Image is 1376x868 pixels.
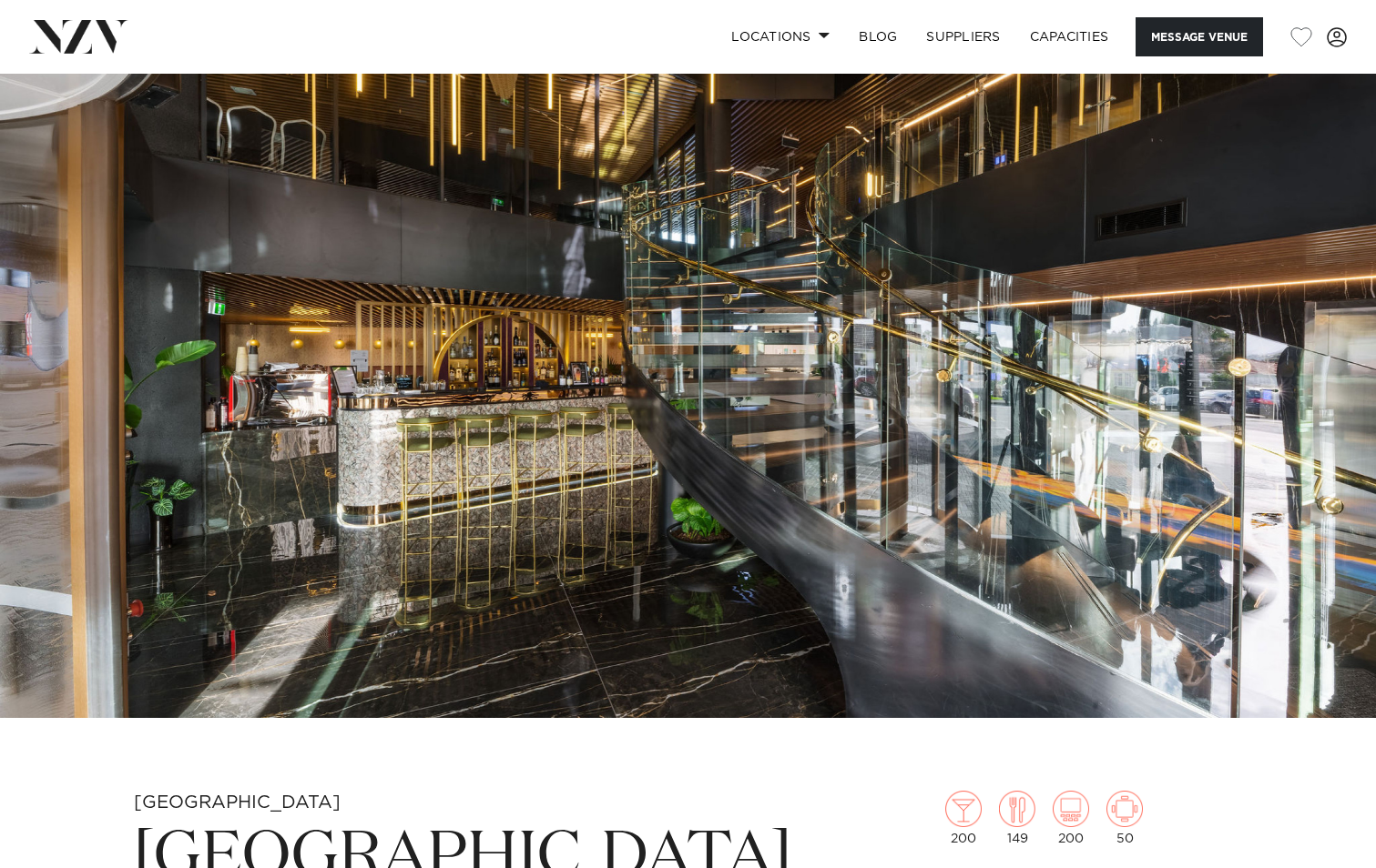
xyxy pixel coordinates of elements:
img: meeting.png [1106,791,1143,827]
img: cocktail.png [945,791,982,827]
img: theatre.png [1053,791,1089,827]
a: Capacities [1015,17,1124,56]
a: SUPPLIERS [912,17,1014,56]
small: [GEOGRAPHIC_DATA] [134,793,341,812]
div: 149 [999,791,1035,845]
div: 50 [1106,791,1143,845]
a: Locations [717,17,844,56]
button: Message Venue [1136,17,1263,56]
img: dining.png [999,791,1035,827]
a: BLOG [844,17,912,56]
img: nzv-logo.png [29,20,128,53]
div: 200 [945,791,982,845]
div: 200 [1053,791,1089,845]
